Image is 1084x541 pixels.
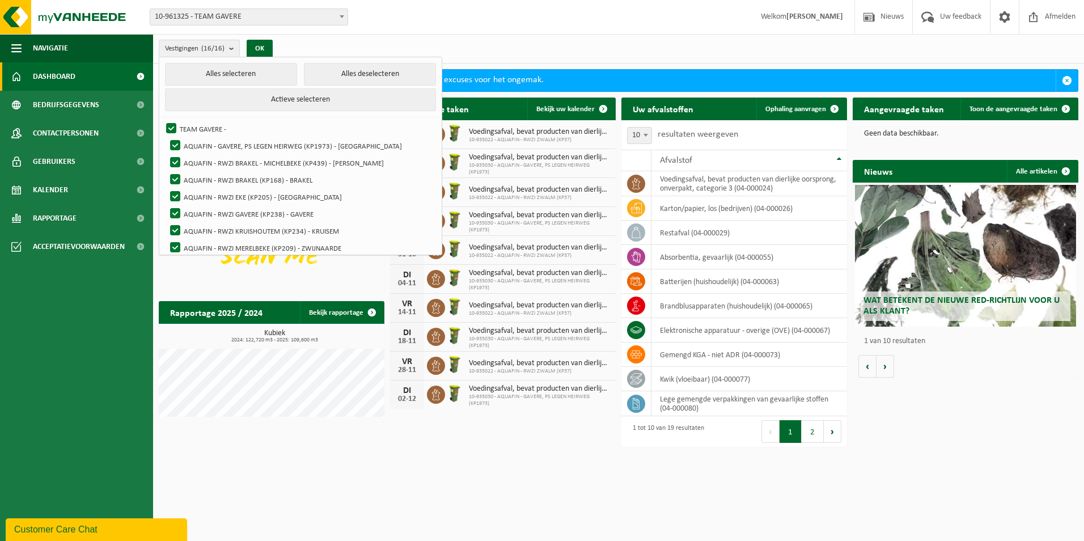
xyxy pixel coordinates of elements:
[621,98,705,120] h2: Uw afvalstoffen
[164,120,435,137] label: TEAM GAVERE -
[627,419,704,444] div: 1 tot 10 van 19 resultaten
[445,297,464,316] img: WB-0060-HPE-GN-50
[469,137,610,143] span: 10-935022 - AQUAFIN - RWZI ZWALM (KP37)
[304,63,436,86] button: Alles deselecteren
[396,357,418,366] div: VR
[150,9,348,26] span: 10-961325 - TEAM GAVERE
[469,128,610,137] span: Voedingsafval, bevat producten van dierlijke oorsprong, onverpakt, categorie 3
[164,329,384,343] h3: Kubiek
[445,326,464,345] img: WB-0060-HPE-GN-50
[445,181,464,201] img: WB-0060-HPE-GN-50
[960,98,1077,120] a: Toon de aangevraagde taken
[168,137,435,154] label: AQUAFIN - GAVERE, PS LEGEN HEIRWEG (KP1973) - [GEOGRAPHIC_DATA]
[165,40,225,57] span: Vestigingen
[396,308,418,316] div: 14-11
[469,368,610,375] span: 10-935022 - AQUAFIN - RWZI ZWALM (KP37)
[469,278,610,291] span: 10-935030 - AQUAFIN - GAVERE, PS LEGEN HEIRWEG (KP1973)
[469,327,610,336] span: Voedingsafval, bevat producten van dierlijke oorsprong, onverpakt, categorie 3
[445,210,464,230] img: WB-0060-HPE-GN-50
[660,156,692,165] span: Afvalstof
[164,337,384,343] span: 2024: 122,720 m3 - 2025: 109,600 m3
[527,98,615,120] a: Bekijk uw kalender
[445,384,464,403] img: WB-0060-HPE-GN-50
[651,221,847,245] td: restafval (04-000029)
[168,154,435,171] label: AQUAFIN - RWZI BRAKEL - MICHELBEKE (KP439) - [PERSON_NAME]
[396,395,418,403] div: 02-12
[445,153,464,172] img: WB-0060-HPE-GN-50
[853,160,904,182] h2: Nieuws
[33,119,99,147] span: Contactpersonen
[651,171,847,196] td: voedingsafval, bevat producten van dierlijke oorsprong, onverpakt, categorie 3 (04-000024)
[469,211,610,220] span: Voedingsafval, bevat producten van dierlijke oorsprong, onverpakt, categorie 3
[33,91,99,119] span: Bedrijfsgegevens
[858,355,876,378] button: Vorige
[469,153,610,162] span: Voedingsafval, bevat producten van dierlijke oorsprong, onverpakt, categorie 3
[651,318,847,343] td: elektronische apparatuur - overige (OVE) (04-000067)
[445,268,464,288] img: WB-0060-HPE-GN-50
[396,280,418,288] div: 04-11
[469,394,610,407] span: 10-935030 - AQUAFIN - GAVERE, PS LEGEN HEIRWEG (KP1973)
[658,130,738,139] label: resultaten weergeven
[469,162,610,176] span: 10-935030 - AQUAFIN - GAVERE, PS LEGEN HEIRWEG (KP1973)
[756,98,846,120] a: Ophaling aanvragen
[168,171,435,188] label: AQUAFIN - RWZI BRAKEL (KP168) - BRAKEL
[864,130,1067,138] p: Geen data beschikbaar.
[651,343,847,367] td: gemengd KGA - niet ADR (04-000073)
[876,355,894,378] button: Volgende
[469,310,610,317] span: 10-935022 - AQUAFIN - RWZI ZWALM (KP37)
[150,9,348,25] span: 10-961325 - TEAM GAVERE
[33,176,68,204] span: Kalender
[864,337,1073,345] p: 1 van 10 resultaten
[201,45,225,52] count: (16/16)
[802,420,824,443] button: 2
[469,301,610,310] span: Voedingsafval, bevat producten van dierlijke oorsprong, onverpakt, categorie 3
[853,98,955,120] h2: Aangevraagde taken
[824,420,841,443] button: Next
[651,245,847,269] td: absorbentia, gevaarlijk (04-000055)
[33,233,125,261] span: Acceptatievoorwaarden
[651,391,847,416] td: lege gemengde verpakkingen van gevaarlijke stoffen (04-000080)
[396,337,418,345] div: 18-11
[247,40,273,58] button: OK
[159,40,240,57] button: Vestigingen(16/16)
[168,222,435,239] label: AQUAFIN - RWZI KRUISHOUTEM (KP234) - KRUISEM
[445,239,464,259] img: WB-0060-HPE-GN-50
[628,128,651,143] span: 10
[469,185,610,195] span: Voedingsafval, bevat producten van dierlijke oorsprong, onverpakt, categorie 3
[536,105,595,113] span: Bekijk uw kalender
[651,367,847,391] td: kwik (vloeibaar) (04-000077)
[445,355,464,374] img: WB-0060-HPE-GN-50
[469,269,610,278] span: Voedingsafval, bevat producten van dierlijke oorsprong, onverpakt, categorie 3
[651,196,847,221] td: karton/papier, los (bedrijven) (04-000026)
[396,366,418,374] div: 28-11
[33,204,77,233] span: Rapportage
[33,62,75,91] span: Dashboard
[780,420,802,443] button: 1
[761,420,780,443] button: Previous
[469,252,610,259] span: 10-935022 - AQUAFIN - RWZI ZWALM (KP37)
[159,301,274,323] h2: Rapportage 2025 / 2024
[765,105,826,113] span: Ophaling aanvragen
[168,205,435,222] label: AQUAFIN - RWZI GAVERE (KP238) - GAVERE
[396,299,418,308] div: VR
[469,195,610,201] span: 10-935022 - AQUAFIN - RWZI ZWALM (KP37)
[396,386,418,395] div: DI
[300,301,383,324] a: Bekijk rapportage
[469,220,610,234] span: 10-935030 - AQUAFIN - GAVERE, PS LEGEN HEIRWEG (KP1973)
[396,270,418,280] div: DI
[969,105,1057,113] span: Toon de aangevraagde taken
[863,296,1060,316] span: Wat betekent de nieuwe RED-richtlijn voor u als klant?
[165,63,297,86] button: Alles selecteren
[168,188,435,205] label: AQUAFIN - RWZI EKE (KP205) - [GEOGRAPHIC_DATA]
[168,239,435,256] label: AQUAFIN - RWZI MERELBEKE (KP209) - ZWIJNAARDE
[786,12,843,21] strong: [PERSON_NAME]
[165,88,436,111] button: Actieve selecteren
[445,124,464,143] img: WB-0060-HPE-GN-50
[855,185,1076,327] a: Wat betekent de nieuwe RED-richtlijn voor u als klant?
[651,269,847,294] td: batterijen (huishoudelijk) (04-000063)
[469,243,610,252] span: Voedingsafval, bevat producten van dierlijke oorsprong, onverpakt, categorie 3
[627,127,652,144] span: 10
[469,359,610,368] span: Voedingsafval, bevat producten van dierlijke oorsprong, onverpakt, categorie 3
[469,384,610,394] span: Voedingsafval, bevat producten van dierlijke oorsprong, onverpakt, categorie 3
